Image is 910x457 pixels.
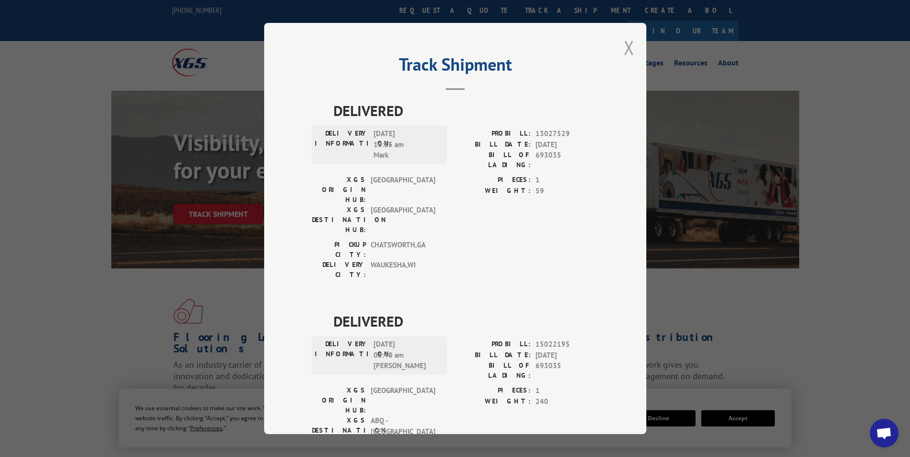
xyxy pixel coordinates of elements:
button: Close modal [624,35,634,60]
span: [GEOGRAPHIC_DATA] [371,205,435,235]
span: 15022195 [535,339,599,350]
label: DELIVERY INFORMATION: [315,128,369,161]
label: BILL OF LADING: [455,361,531,381]
span: [DATE] [535,139,599,150]
span: 1 [535,385,599,396]
span: ABQ - [GEOGRAPHIC_DATA] [371,415,435,446]
label: WEIGHT: [455,396,531,407]
span: 693035 [535,361,599,381]
div: Open chat [870,419,899,447]
label: BILL DATE: [455,350,531,361]
label: WEIGHT: [455,185,531,196]
label: XGS ORIGIN HUB: [312,175,366,205]
label: PROBILL: [455,128,531,139]
h2: Track Shipment [312,58,599,76]
span: DELIVERED [333,100,599,121]
span: 1 [535,175,599,186]
span: WAUKESHA , WI [371,260,435,280]
span: [GEOGRAPHIC_DATA] [371,175,435,205]
span: CHATSWORTH , GA [371,240,435,260]
label: BILL DATE: [455,139,531,150]
label: PICKUP CITY: [312,240,366,260]
label: XGS DESTINATION HUB: [312,205,366,235]
span: DELIVERED [333,310,599,332]
span: 13027529 [535,128,599,139]
span: 59 [535,185,599,196]
label: XGS ORIGIN HUB: [312,385,366,415]
span: [DATE] 10:15 am Mark [374,128,438,161]
label: PROBILL: [455,339,531,350]
span: [DATE] 08:40 am [PERSON_NAME] [374,339,438,372]
label: DELIVERY INFORMATION: [315,339,369,372]
label: PIECES: [455,385,531,396]
span: [DATE] [535,350,599,361]
span: [GEOGRAPHIC_DATA] [371,385,435,415]
label: XGS DESTINATION HUB: [312,415,366,446]
label: DELIVERY CITY: [312,260,366,280]
label: PIECES: [455,175,531,186]
span: 693035 [535,150,599,170]
label: BILL OF LADING: [455,150,531,170]
span: 240 [535,396,599,407]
